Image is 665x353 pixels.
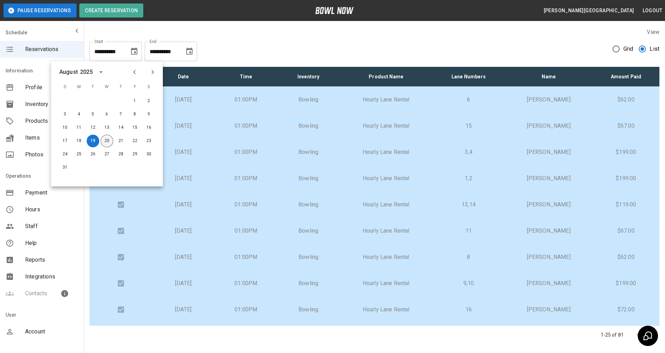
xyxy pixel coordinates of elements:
button: Aug 6, 2025 [101,108,113,121]
span: Grid [623,45,634,53]
button: Aug 31, 2025 [59,161,71,174]
p: Bowling [283,122,334,130]
th: Name [505,67,593,87]
label: View [647,29,659,35]
button: Aug 30, 2025 [143,148,155,161]
p: Bowling [283,200,334,209]
button: Choose date, selected date is Aug 19, 2025 [127,44,141,58]
p: Hourly Lane Rental [345,227,427,235]
span: Hours [25,205,78,214]
p: 01:00PM [220,253,272,261]
th: Product Name [340,67,432,87]
th: Inventory [277,67,340,87]
p: Hourly Lane Rental [345,305,427,314]
p: Hourly Lane Rental [345,253,427,261]
p: 11 [438,227,499,235]
p: 01:00PM [220,305,272,314]
button: Aug 10, 2025 [59,121,71,134]
p: [DATE] [158,96,209,104]
button: Choose date, selected date is Sep 19, 2025 [182,44,196,58]
button: Aug 17, 2025 [59,135,71,147]
p: 01:00PM [220,279,272,288]
button: Pause Reservations [3,3,77,17]
span: Products [25,117,78,125]
span: Account [25,327,78,336]
button: Aug 1, 2025 [129,95,141,107]
p: [DATE] [158,227,209,235]
p: Bowling [283,227,334,235]
button: Aug 16, 2025 [143,121,155,134]
button: Create Reservation [79,3,143,17]
span: S [143,80,155,94]
button: Aug 11, 2025 [73,121,85,134]
p: Bowling [283,253,334,261]
button: Logout [640,4,665,17]
p: [PERSON_NAME] [511,174,587,183]
p: $199.00 [598,174,654,183]
button: Aug 2, 2025 [143,95,155,107]
p: Bowling [283,174,334,183]
p: $67.00 [598,122,654,130]
p: Hourly Lane Rental [345,122,427,130]
button: Aug 21, 2025 [115,135,127,147]
p: [DATE] [158,279,209,288]
p: Hourly Lane Rental [345,200,427,209]
button: Aug 23, 2025 [143,135,155,147]
p: $62.00 [598,96,654,104]
div: 2025 [80,68,93,76]
button: Aug 20, 2025 [101,135,113,147]
button: Aug 14, 2025 [115,121,127,134]
button: calendar view is open, switch to year view [95,66,107,78]
p: [DATE] [158,305,209,314]
p: Bowling [283,96,334,104]
p: [PERSON_NAME] [511,227,587,235]
button: Aug 15, 2025 [129,121,141,134]
span: M [73,80,85,94]
p: 9,10 [438,279,499,288]
p: $62.00 [598,253,654,261]
span: Staff [25,222,78,231]
p: 6 [438,96,499,104]
p: Hourly Lane Rental [345,96,427,104]
img: logo [315,7,354,14]
p: $119.00 [598,200,654,209]
span: F [129,80,141,94]
span: T [115,80,127,94]
p: Hourly Lane Rental [345,279,427,288]
button: Aug 4, 2025 [73,108,85,121]
th: Amount Paid [593,67,659,87]
p: [PERSON_NAME] [511,253,587,261]
p: [PERSON_NAME] [511,200,587,209]
button: Aug 25, 2025 [73,148,85,161]
p: 01:00PM [220,174,272,183]
p: 3,4 [438,148,499,156]
span: Photos [25,150,78,159]
p: [DATE] [158,174,209,183]
p: [PERSON_NAME] [511,122,587,130]
button: Aug 3, 2025 [59,108,71,121]
p: 1-25 of 81 [601,331,624,338]
th: Time [215,67,277,87]
span: S [59,80,71,94]
span: Reservations [25,45,78,54]
button: Aug 26, 2025 [87,148,99,161]
button: Aug 24, 2025 [59,148,71,161]
p: Bowling [283,148,334,156]
span: W [101,80,113,94]
div: August [59,68,78,76]
button: Aug 19, 2025 [87,135,99,147]
span: Inventory [25,100,78,108]
p: [DATE] [158,122,209,130]
p: 01:00PM [220,200,272,209]
p: 8 [438,253,499,261]
button: Aug 22, 2025 [129,135,141,147]
span: Help [25,239,78,247]
button: Aug 12, 2025 [87,121,99,134]
span: T [87,80,99,94]
p: Hourly Lane Rental [345,148,427,156]
p: $199.00 [598,279,654,288]
p: $67.00 [598,227,654,235]
button: Aug 5, 2025 [87,108,99,121]
button: Aug 8, 2025 [129,108,141,121]
p: [DATE] [158,200,209,209]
